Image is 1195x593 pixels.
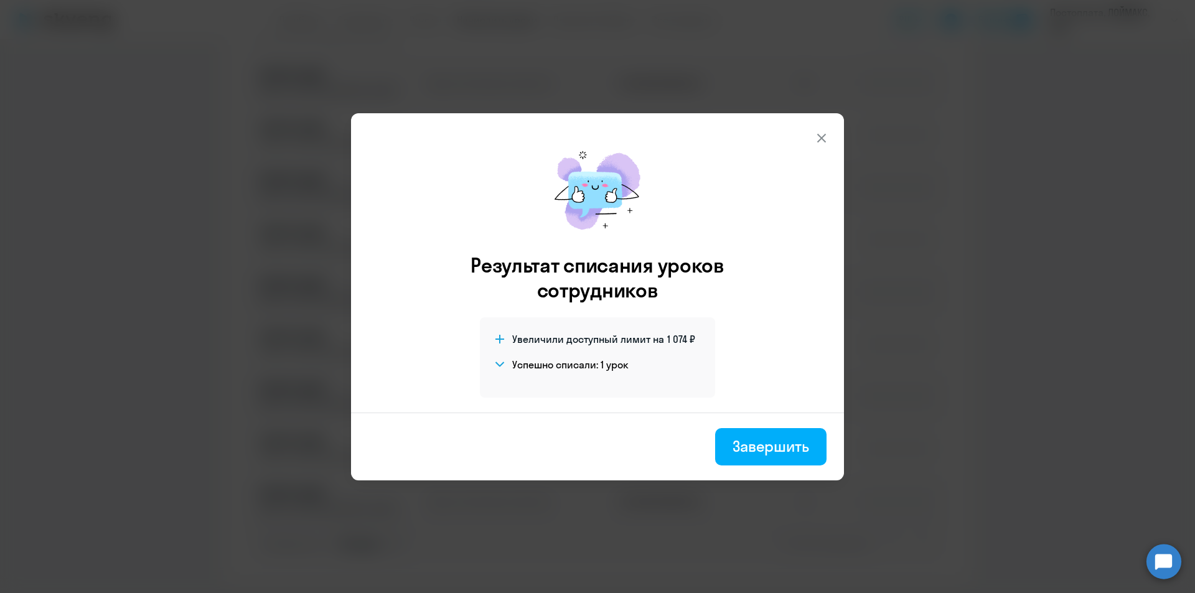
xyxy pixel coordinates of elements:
h4: Успешно списали: 1 урок [512,358,629,371]
button: Завершить [715,428,827,465]
span: Увеличили доступный лимит на [512,332,664,346]
img: mirage-message.png [541,138,654,243]
h3: Результат списания уроков сотрудников [454,253,741,302]
div: Завершить [733,436,809,456]
span: 1 074 ₽ [667,332,695,346]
